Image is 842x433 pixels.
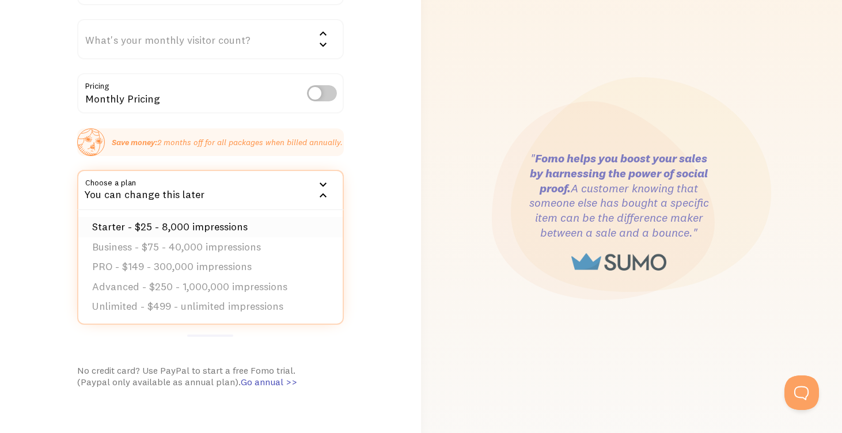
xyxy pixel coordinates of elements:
[784,375,819,410] iframe: Help Scout Beacon - Open
[78,217,343,237] li: Starter - $25 - 8,000 impressions
[78,237,343,257] li: Business - $75 - 40,000 impressions
[112,136,343,148] p: 2 months off for all packages when billed annually.
[527,151,711,240] h3: " A customer knowing that someone else has bought a specific item can be the difference maker bet...
[78,257,343,277] li: PRO - $149 - 300,000 impressions
[77,73,344,115] div: Monthly Pricing
[78,297,343,317] li: Unlimited - $499 - unlimited impressions
[77,364,344,388] div: No credit card? Use PayPal to start a free Fomo trial. (Paypal only available as annual plan).
[78,277,343,297] li: Advanced - $250 - 1,000,000 impressions
[530,151,708,195] strong: Fomo helps you boost your sales by harnessing the power of social proof.
[241,376,297,388] span: Go annual >>
[112,137,157,147] strong: Save money:
[77,170,344,210] div: You can change this later
[77,19,344,59] div: What's your monthly visitor count?
[571,253,666,271] img: sumo-logo-1cafdecd7bb48b33eaa792b370d3cec89df03f7790928d0317a799d01587176e.png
